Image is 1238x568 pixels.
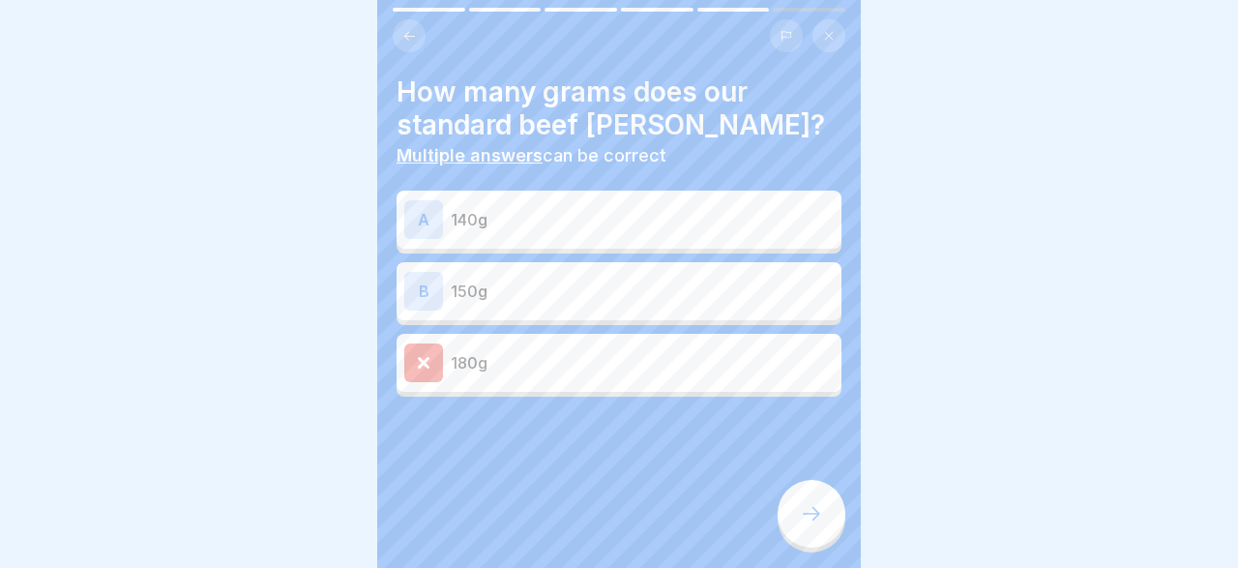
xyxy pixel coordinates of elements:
b: Multiple answers [397,145,543,165]
div: A [404,200,443,239]
p: 140g [451,208,834,231]
p: 180g [451,351,834,374]
h4: How many grams does our standard beef [PERSON_NAME]? [397,75,841,141]
p: can be correct [397,145,841,166]
div: B [404,272,443,311]
p: 150g [451,280,834,303]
